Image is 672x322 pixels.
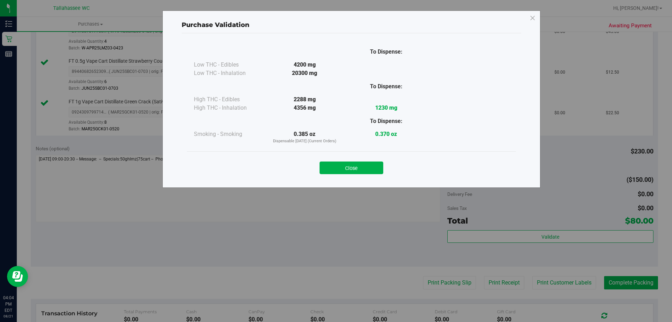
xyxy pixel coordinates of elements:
[264,138,345,144] p: Dispensable [DATE] (Current Orders)
[194,61,264,69] div: Low THC - Edibles
[182,21,250,29] span: Purchase Validation
[345,48,427,56] div: To Dispense:
[345,82,427,91] div: To Dispense:
[375,104,397,111] strong: 1230 mg
[320,162,383,174] button: Close
[345,117,427,125] div: To Dispense:
[194,104,264,112] div: High THC - Inhalation
[264,95,345,104] div: 2288 mg
[264,104,345,112] div: 4356 mg
[375,131,397,137] strong: 0.370 oz
[194,130,264,138] div: Smoking - Smoking
[264,61,345,69] div: 4200 mg
[194,95,264,104] div: High THC - Edibles
[264,130,345,144] div: 0.385 oz
[264,69,345,77] div: 20300 mg
[7,266,28,287] iframe: Resource center
[194,69,264,77] div: Low THC - Inhalation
